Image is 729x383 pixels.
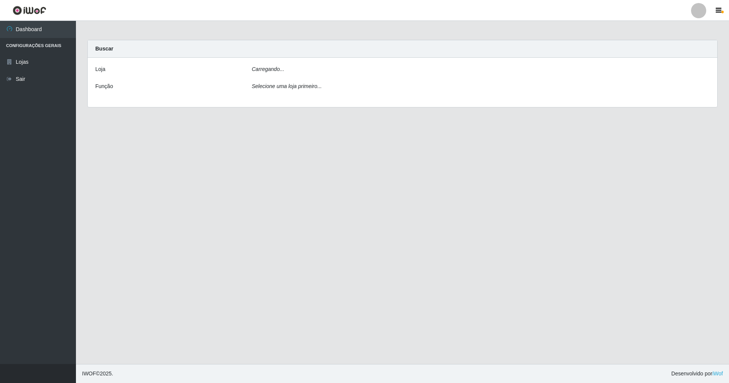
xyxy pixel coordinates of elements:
i: Carregando... [252,66,284,72]
i: Selecione uma loja primeiro... [252,83,322,89]
img: CoreUI Logo [13,6,46,15]
label: Função [95,82,113,90]
span: IWOF [82,370,96,377]
span: © 2025 . [82,370,113,378]
strong: Buscar [95,46,113,52]
a: iWof [712,370,723,377]
span: Desenvolvido por [671,370,723,378]
label: Loja [95,65,105,73]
